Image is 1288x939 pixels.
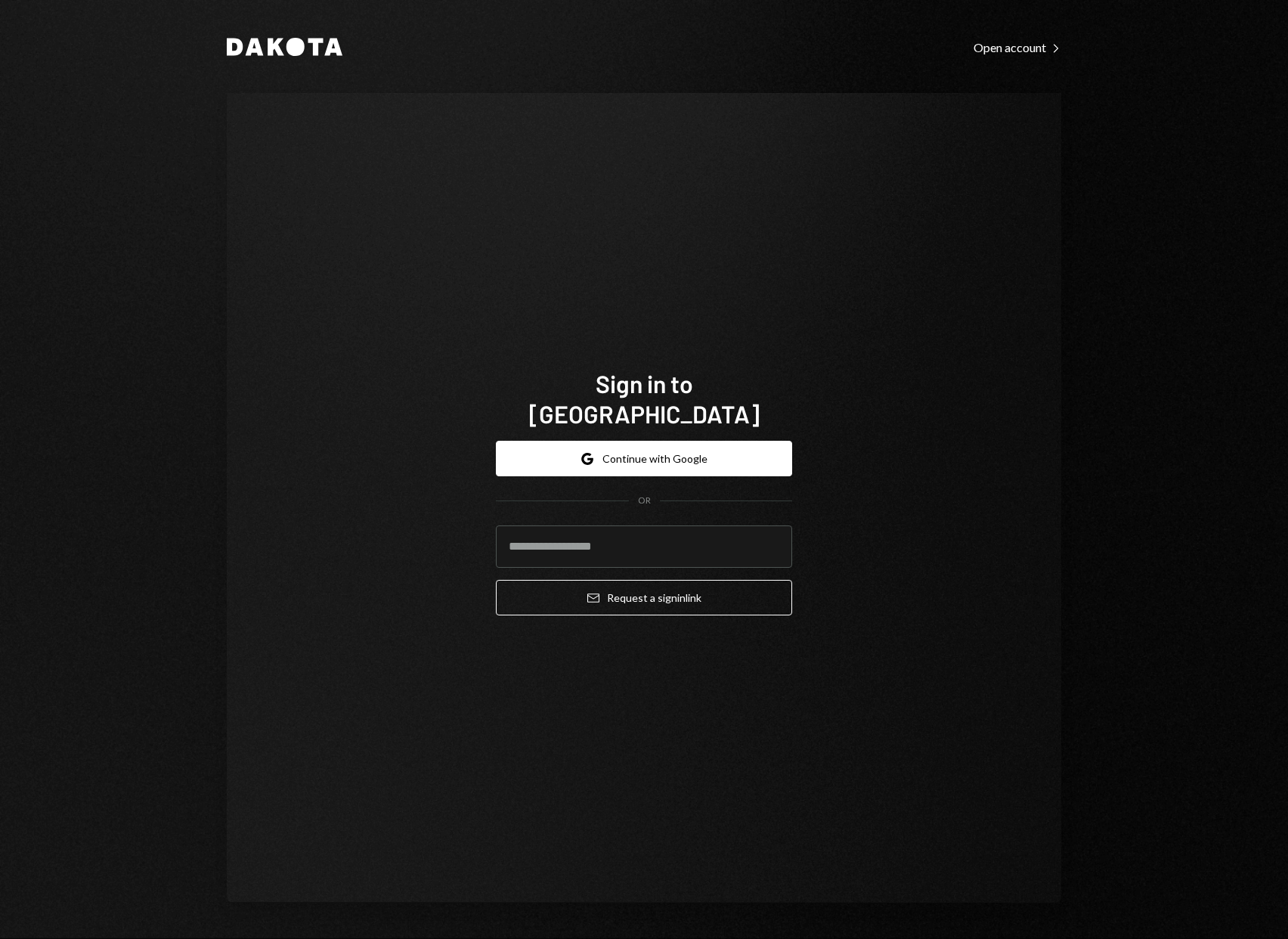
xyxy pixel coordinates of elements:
h1: Sign in to [GEOGRAPHIC_DATA] [496,368,792,429]
div: OR [638,494,651,507]
a: Open account [974,39,1061,55]
button: Continue with Google [496,441,792,476]
div: Open account [974,40,1061,55]
button: Request a signinlink [496,580,792,615]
